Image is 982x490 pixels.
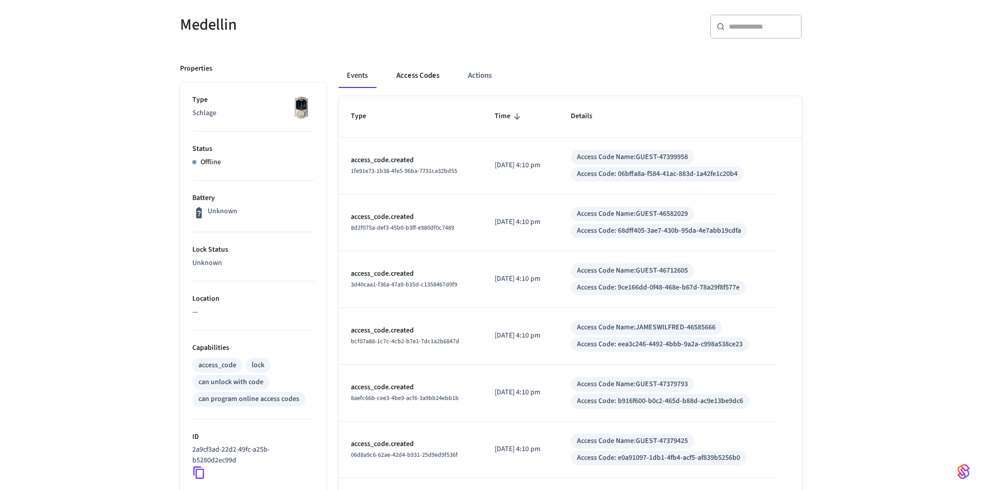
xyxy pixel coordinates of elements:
[495,330,546,341] p: [DATE] 4:10 pm
[577,322,716,333] div: Access Code Name: JAMESWILFRED-46585666
[577,152,688,163] div: Access Code Name: GUEST-47399958
[192,343,314,353] p: Capabilities
[192,193,314,204] p: Battery
[577,282,740,293] div: Access Code: 9ce166dd-0f48-468e-b67d-78a29f8f577e
[192,144,314,154] p: Status
[192,95,314,105] p: Type
[198,360,236,371] div: access_code
[198,394,299,405] div: can program online access codes
[388,63,448,88] button: Access Codes
[577,169,738,180] div: Access Code: 06bffa8a-f584-41ac-883d-1a42fe1c20b4
[495,217,546,228] p: [DATE] 4:10 pm
[351,325,470,336] p: access_code.created
[351,224,454,232] span: 8d2f075a-def3-45b0-b3ff-e980df0c7489
[339,63,802,88] div: ant example
[192,307,314,318] p: —
[351,155,470,166] p: access_code.created
[495,108,524,124] span: Time
[957,463,970,480] img: SeamLogoGradient.69752ec5.svg
[351,167,457,175] span: 1fe91e73-1b38-4fe5-96ba-7731ca32bd55
[351,451,458,459] span: 06d8a9c6-62ae-42d4-b931-25d9ed9f536f
[577,379,688,390] div: Access Code Name: GUEST-47379793
[192,244,314,255] p: Lock Status
[577,226,741,236] div: Access Code: 68dff405-3ae7-430b-95da-4e7abb19cdfa
[351,439,470,450] p: access_code.created
[577,339,743,350] div: Access Code: eea3c246-4492-4bbb-9a2a-c998a538ce23
[495,160,546,171] p: [DATE] 4:10 pm
[252,360,264,371] div: lock
[351,394,459,403] span: 8aefc66b-cee3-4be9-acf6-3a9bb24ebb1b
[200,157,221,168] p: Offline
[192,258,314,269] p: Unknown
[192,444,310,466] p: 2a9cf3ad-22d2-49fc-a25b-b5280d2ec99d
[351,212,470,222] p: access_code.created
[571,108,606,124] span: Details
[180,63,212,74] p: Properties
[351,280,457,289] span: 3d40caa1-f36a-47a9-b35d-c1358467d0f9
[577,453,740,463] div: Access Code: e0a91097-1db1-4fb4-acf5-af839b5256b0
[192,294,314,304] p: Location
[577,436,688,447] div: Access Code Name: GUEST-47379425
[208,206,237,217] p: Unknown
[577,209,688,219] div: Access Code Name: GUEST-46582029
[180,14,485,35] h5: Medellin
[495,444,546,455] p: [DATE] 4:10 pm
[577,396,743,407] div: Access Code: b916f600-b0c2-465d-b88d-ac9e13be9dc6
[192,108,314,119] p: Schlage
[577,265,688,276] div: Access Code Name: GUEST-46712605
[495,274,546,284] p: [DATE] 4:10 pm
[351,337,459,346] span: bcf07a88-1c7c-4cb2-b7e1-7dc1a2b6847d
[460,63,500,88] button: Actions
[198,377,263,388] div: can unlock with code
[495,387,546,398] p: [DATE] 4:10 pm
[288,95,314,120] img: Schlage Sense Smart Deadbolt with Camelot Trim, Front
[351,108,380,124] span: Type
[192,432,314,442] p: ID
[351,382,470,393] p: access_code.created
[351,269,470,279] p: access_code.created
[339,63,376,88] button: Events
